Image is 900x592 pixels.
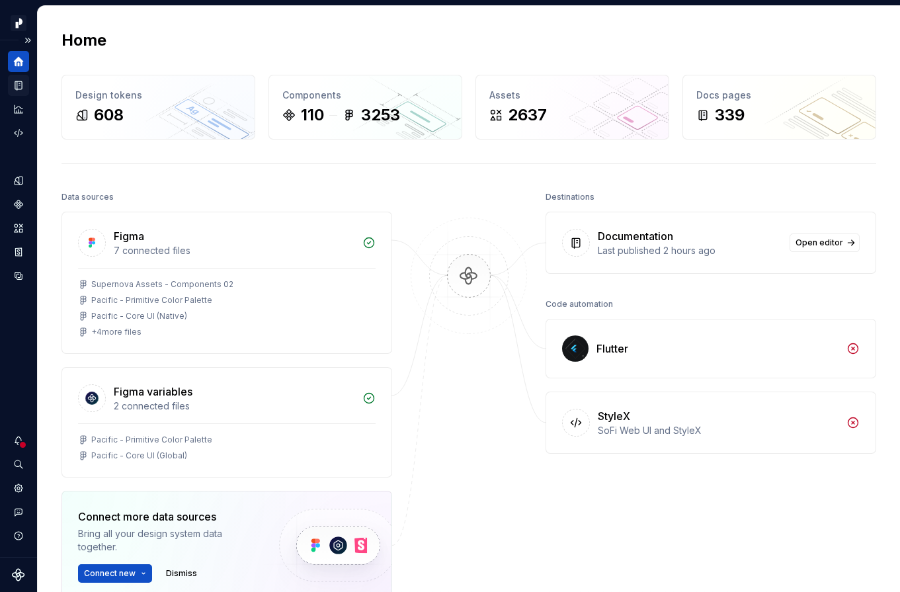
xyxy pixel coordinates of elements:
div: 339 [715,105,745,126]
a: Analytics [8,99,29,120]
div: Figma [114,228,144,244]
div: Supernova Assets - Components 02 [91,279,233,290]
h2: Home [61,30,106,51]
div: Figma variables [114,384,192,400]
button: Contact support [8,501,29,523]
span: Dismiss [166,568,197,579]
a: Components1103253 [268,75,462,140]
button: Connect new [78,564,152,583]
img: 8d0dbd7b-a897-4c39-8ca0-62fbda938e11.png [11,15,26,31]
div: Connect more data sources [78,509,257,525]
button: Notifications [8,430,29,451]
div: Data sources [61,188,114,206]
div: 7 connected files [114,244,354,257]
a: Data sources [8,265,29,286]
div: Code automation [546,295,613,314]
div: Flutter [596,341,628,357]
div: 2637 [508,105,547,126]
div: SoFi Web UI and StyleX [598,424,839,437]
a: Assets2637 [475,75,669,140]
div: Destinations [546,188,594,206]
a: Figma variables2 connected filesPacific - Primitive Color PalettePacific - Core UI (Global) [61,367,392,478]
div: 608 [94,105,124,126]
a: Documentation [8,75,29,96]
a: Design tokens [8,170,29,191]
div: Pacific - Core UI (Global) [91,450,187,461]
a: Open editor [790,233,860,252]
button: Expand sidebar [19,31,37,50]
button: Dismiss [160,564,203,583]
a: Design tokens608 [61,75,255,140]
div: 110 [301,105,324,126]
span: Open editor [796,237,843,248]
div: + 4 more files [91,327,142,337]
a: Settings [8,478,29,499]
div: Pacific - Primitive Color Palette [91,435,212,445]
div: Design tokens [75,89,241,102]
button: Search ⌘K [8,454,29,475]
a: Storybook stories [8,241,29,263]
div: 2 connected files [114,400,354,413]
div: Documentation [598,228,673,244]
a: Assets [8,218,29,239]
span: Connect new [84,568,136,579]
div: Pacific - Primitive Color Palette [91,295,212,306]
a: Docs pages339 [682,75,876,140]
div: Bring all your design system data together. [78,527,257,554]
svg: Supernova Logo [12,568,25,581]
div: Last published 2 hours ago [598,244,782,257]
div: Docs pages [696,89,862,102]
a: Code automation [8,122,29,144]
div: Components [282,89,448,102]
a: Home [8,51,29,72]
a: Figma7 connected filesSupernova Assets - Components 02Pacific - Primitive Color PalettePacific - ... [61,212,392,354]
a: Components [8,194,29,215]
div: 3253 [361,105,400,126]
div: Pacific - Core UI (Native) [91,311,187,321]
div: StyleX [598,408,630,424]
div: Assets [489,89,655,102]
